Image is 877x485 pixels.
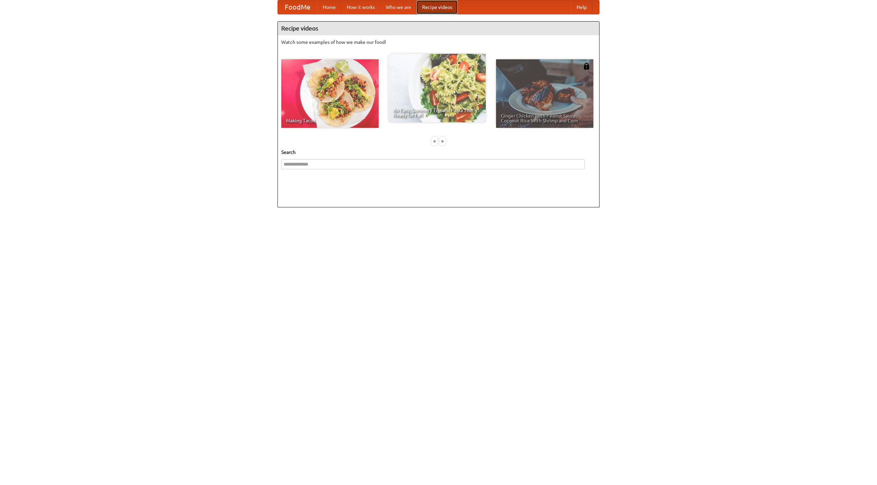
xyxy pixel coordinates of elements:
div: » [440,137,446,145]
a: Home [317,0,341,14]
a: Who we are [380,0,417,14]
p: Watch some examples of how we make our food! [281,39,596,46]
a: FoodMe [278,0,317,14]
a: An Easy, Summery Tomato Pasta That's Ready for Fall [388,54,486,122]
span: An Easy, Summery Tomato Pasta That's Ready for Fall [393,108,481,118]
div: « [431,137,437,145]
a: How it works [341,0,380,14]
h4: Recipe videos [278,22,599,35]
img: 483408.png [583,63,590,70]
h5: Search [281,149,596,156]
a: Help [571,0,592,14]
a: Recipe videos [417,0,458,14]
a: Making Tacos [281,59,379,128]
span: Making Tacos [286,118,374,123]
